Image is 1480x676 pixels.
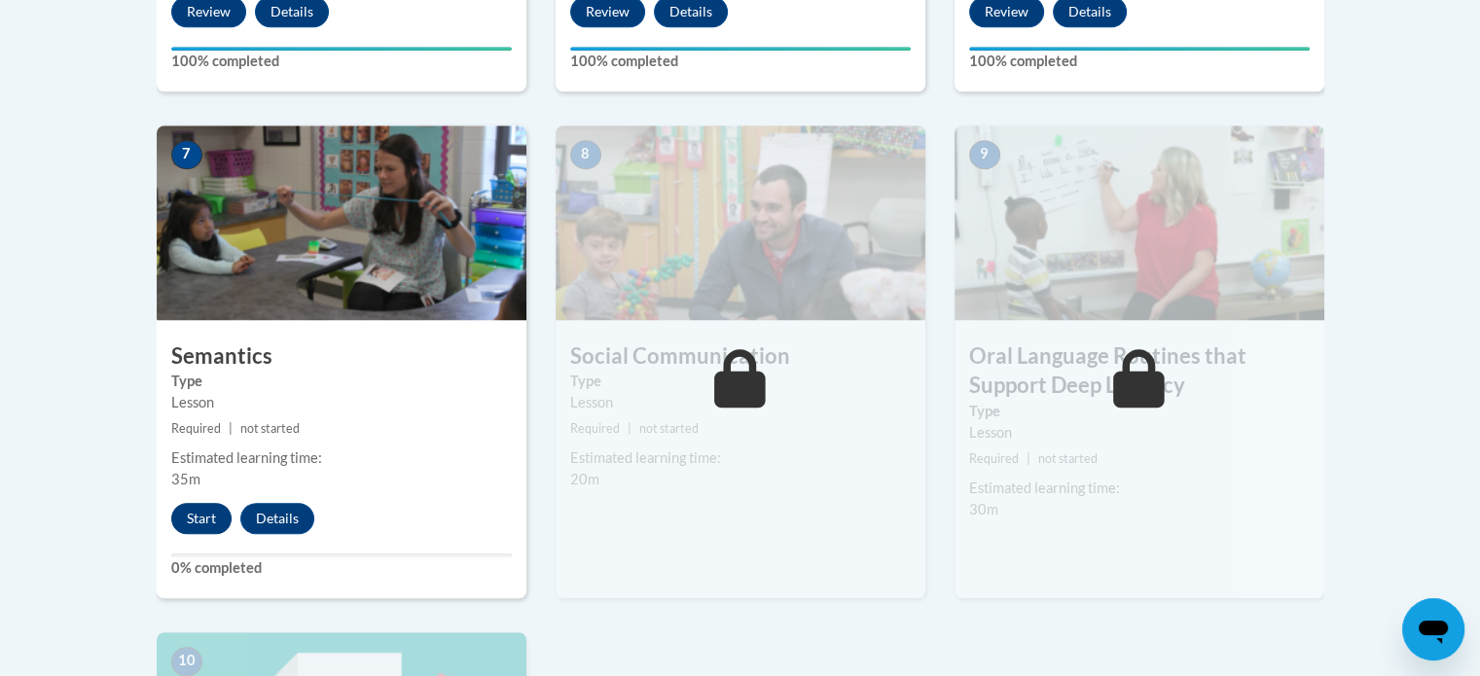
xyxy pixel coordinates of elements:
[171,471,200,487] span: 35m
[1402,598,1464,660] iframe: Button to launch messaging window
[157,341,526,372] h3: Semantics
[229,421,233,436] span: |
[969,451,1019,466] span: Required
[171,51,512,72] label: 100% completed
[969,401,1310,422] label: Type
[171,392,512,413] div: Lesson
[955,125,1324,320] img: Course Image
[171,140,202,169] span: 7
[171,447,512,469] div: Estimated learning time:
[240,421,300,436] span: not started
[639,421,699,436] span: not started
[171,421,221,436] span: Required
[556,125,925,320] img: Course Image
[1027,451,1030,466] span: |
[171,557,512,579] label: 0% completed
[171,47,512,51] div: Your progress
[570,447,911,469] div: Estimated learning time:
[969,501,998,517] span: 30m
[570,421,620,436] span: Required
[969,422,1310,444] div: Lesson
[969,140,1000,169] span: 9
[570,140,601,169] span: 8
[628,421,632,436] span: |
[171,371,512,392] label: Type
[955,341,1324,402] h3: Oral Language Routines that Support Deep Literacy
[969,478,1310,499] div: Estimated learning time:
[570,392,911,413] div: Lesson
[969,51,1310,72] label: 100% completed
[570,47,911,51] div: Your progress
[556,341,925,372] h3: Social Communication
[157,125,526,320] img: Course Image
[570,51,911,72] label: 100% completed
[570,371,911,392] label: Type
[240,503,314,534] button: Details
[171,503,232,534] button: Start
[969,47,1310,51] div: Your progress
[570,471,599,487] span: 20m
[171,647,202,676] span: 10
[1038,451,1098,466] span: not started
